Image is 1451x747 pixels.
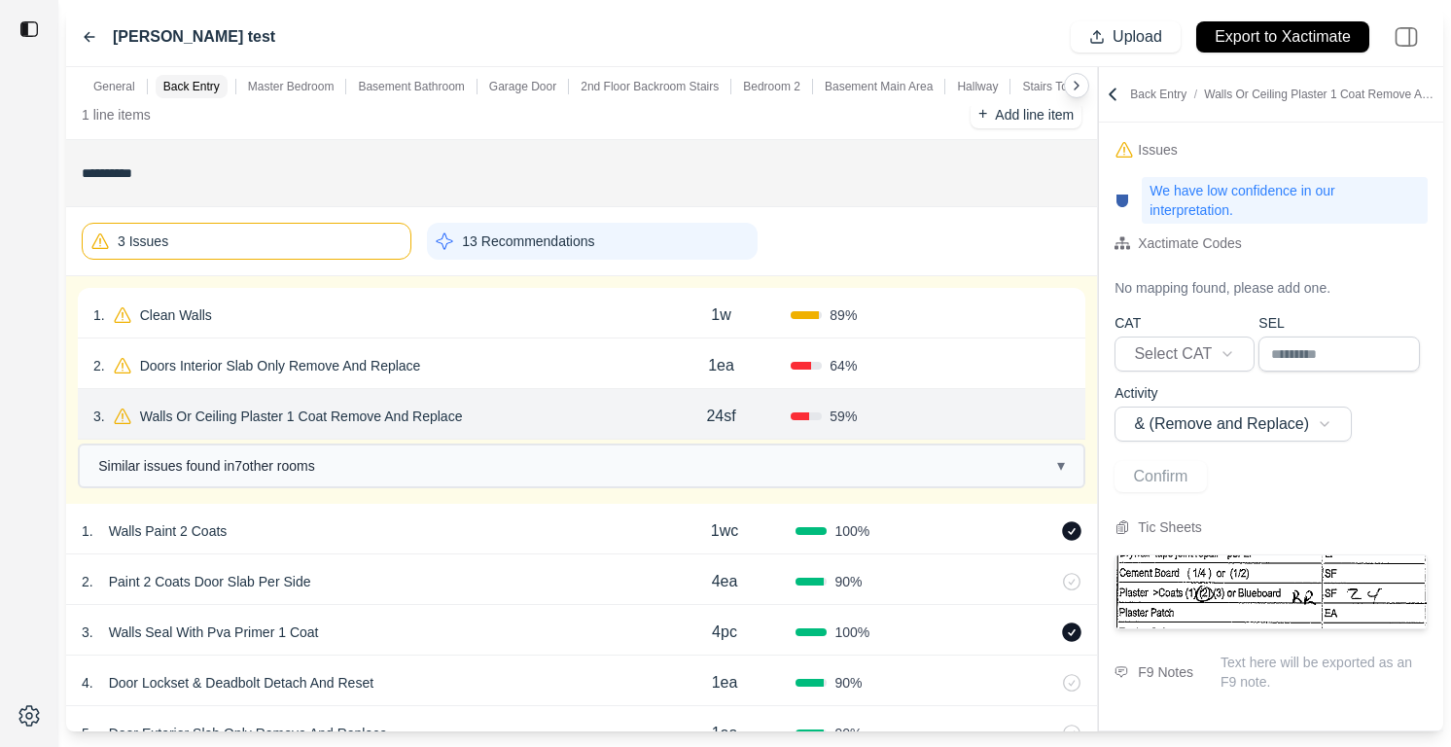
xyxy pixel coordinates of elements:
[98,456,315,476] span: Similar issues found in 7 other room s
[834,572,862,591] span: 90 %
[101,619,327,646] p: Walls Seal With Pva Primer 1 Coat
[743,79,800,94] p: Bedroom 2
[1138,660,1193,684] div: F9 Notes
[489,79,556,94] p: Garage Door
[1215,26,1351,49] p: Export to Xactimate
[706,405,735,428] p: 24sf
[1142,177,1428,224] p: We have low confidence in our interpretation.
[957,79,998,94] p: Hallway
[1186,88,1204,101] span: /
[712,671,738,694] p: 1ea
[93,407,105,426] p: 3 .
[834,622,869,642] span: 100 %
[358,79,464,94] p: Basement Bathroom
[581,79,719,94] p: 2nd Floor Backroom Stairs
[711,303,730,327] p: 1w
[834,673,862,693] span: 90 %
[82,572,93,591] p: 2 .
[712,621,737,644] p: 4pc
[995,105,1074,124] p: Add line item
[1115,278,1330,298] p: No mapping found, please add one.
[834,724,862,743] span: 90 %
[1221,653,1428,692] p: Text here will be exported as an F9 note.
[712,570,738,593] p: 4ea
[978,103,987,125] p: +
[711,519,738,543] p: 1wc
[830,356,857,375] span: 64 %
[1115,383,1352,403] p: Activity
[825,79,933,94] p: Basement Main Area
[1196,21,1369,53] button: Export to Xactimate
[82,724,93,743] p: 5 .
[163,79,220,94] p: Back Entry
[1071,21,1181,53] button: Upload
[101,669,381,696] p: Door Lockset & Deadbolt Detach And Reset
[971,101,1081,128] button: +Add line item
[93,79,135,94] p: General
[113,25,275,49] label: [PERSON_NAME] test
[101,517,235,545] p: Walls Paint 2 Coats
[82,622,93,642] p: 3 .
[132,302,220,329] p: Clean Walls
[462,231,594,251] p: 13 Recommendations
[1115,313,1255,333] p: CAT
[1057,455,1065,478] span: ▾
[1130,87,1439,102] p: Back Entry
[82,521,93,541] p: 1 .
[1258,313,1420,333] p: SEL
[1115,555,1427,628] img: Cropped Image
[1022,79,1117,94] p: Stairs To 3rd Floor
[1115,666,1128,678] img: comment
[82,673,93,693] p: 4 .
[82,105,151,124] p: 1 line items
[830,407,857,426] span: 59 %
[1138,138,1177,161] div: Issues
[712,722,738,745] p: 1ea
[248,79,335,94] p: Master Bedroom
[101,720,395,747] p: Door Exterior Slab Only Remove And Replace
[93,305,105,325] p: 1 .
[132,352,429,379] p: Doors Interior Slab Only Remove And Replace
[1115,193,1130,208] img: confidence-issue.svg
[80,445,1083,486] button: Similar issues found in7other rooms▾
[708,354,734,377] p: 1ea
[830,305,857,325] span: 89 %
[118,231,168,251] p: 3 Issues
[93,356,105,375] p: 2 .
[834,521,869,541] span: 100 %
[1385,16,1428,58] img: right-panel.svg
[1138,231,1242,255] div: Xactimate Codes
[1113,26,1162,49] p: Upload
[101,568,319,595] p: Paint 2 Coats Door Slab Per Side
[19,19,39,39] img: toggle sidebar
[1138,516,1202,539] div: Tic Sheets
[132,403,471,430] p: Walls Or Ceiling Plaster 1 Coat Remove And Replace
